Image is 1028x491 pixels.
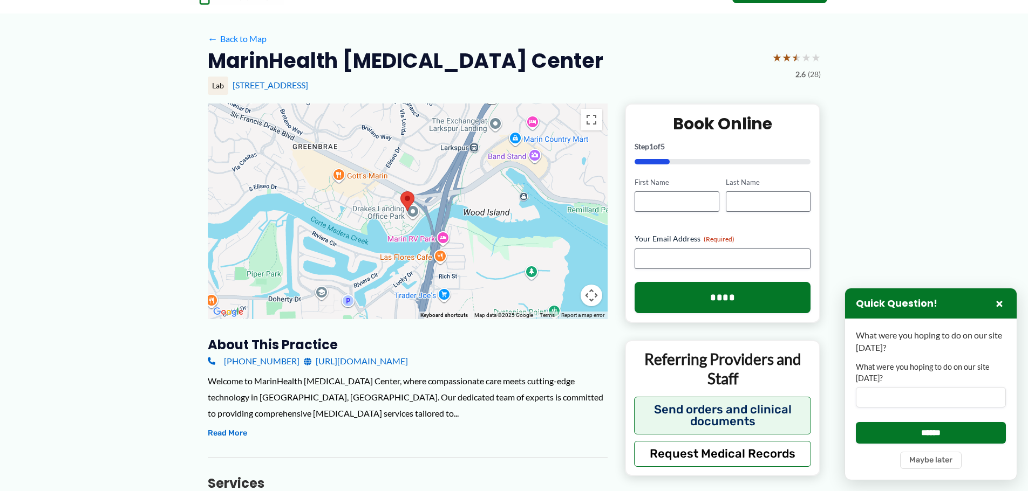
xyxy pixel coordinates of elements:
[581,109,602,130] button: Toggle fullscreen view
[792,47,801,67] span: ★
[420,312,468,319] button: Keyboard shortcuts
[540,312,555,318] a: Terms (opens in new tab)
[304,353,408,369] a: [URL][DOMAIN_NAME]
[704,235,734,243] span: (Required)
[782,47,792,67] span: ★
[208,353,299,369] a: [PHONE_NUMBER]
[474,312,533,318] span: Map data ©2025 Google
[811,47,821,67] span: ★
[856,298,937,310] h3: Quick Question!
[661,142,665,151] span: 5
[208,33,218,44] span: ←
[634,397,812,434] button: Send orders and clinical documents
[210,305,246,319] a: Open this area in Google Maps (opens a new window)
[634,441,812,467] button: Request Medical Records
[900,452,962,469] button: Maybe later
[208,373,608,421] div: Welcome to MarinHealth [MEDICAL_DATA] Center, where compassionate care meets cutting-edge technol...
[649,142,653,151] span: 1
[208,427,247,440] button: Read More
[795,67,806,81] span: 2.6
[634,349,812,389] p: Referring Providers and Staff
[856,362,1006,384] label: What were you hoping to do on our site [DATE]?
[635,177,719,188] label: First Name
[801,47,811,67] span: ★
[208,47,603,74] h2: MarinHealth [MEDICAL_DATA] Center
[210,305,246,319] img: Google
[581,285,602,306] button: Map camera controls
[561,312,604,318] a: Report a map error
[635,143,811,150] p: Step of
[726,177,811,188] label: Last Name
[635,113,811,134] h2: Book Online
[993,297,1006,310] button: Close
[208,336,608,353] h3: About this practice
[856,329,1006,354] p: What were you hoping to do on our site [DATE]?
[208,31,267,47] a: ←Back to Map
[772,47,782,67] span: ★
[808,67,821,81] span: (28)
[233,80,308,90] a: [STREET_ADDRESS]
[208,77,228,95] div: Lab
[635,233,811,244] label: Your Email Address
